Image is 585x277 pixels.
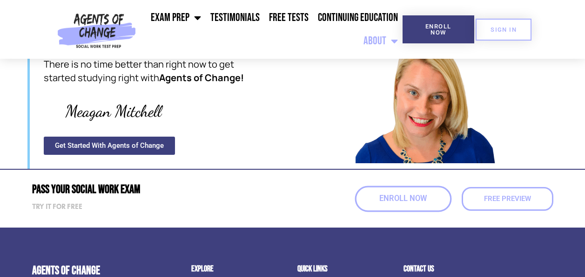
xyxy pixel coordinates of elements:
[403,265,553,273] h2: Contact us
[355,186,451,212] a: Enroll Now
[313,6,403,29] a: Continuing Education
[462,187,553,211] a: Free Preview
[32,184,288,195] h2: Pass Your Social Work Exam
[140,6,403,53] nav: Menu
[44,94,183,127] img: signature (1)
[191,265,288,273] h2: Explore
[379,195,427,203] span: Enroll Now
[32,202,82,211] strong: Try it for free
[297,265,394,273] h2: Quick Links
[32,265,145,277] h4: Agents of Change
[44,58,256,85] p: There is no time better than right now to get started studying right with
[417,23,459,35] span: Enroll Now
[484,195,531,202] span: Free Preview
[206,6,264,29] a: Testimonials
[359,29,403,53] a: About
[491,27,517,33] span: SIGN IN
[476,19,531,41] a: SIGN IN
[159,71,244,84] b: Agents of Change!
[403,15,474,43] a: Enroll Now
[44,137,175,155] a: Get Started With Agents of Change
[264,6,313,29] a: Free Tests
[146,6,206,29] a: Exam Prep
[55,142,164,149] span: Get Started With Agents of Change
